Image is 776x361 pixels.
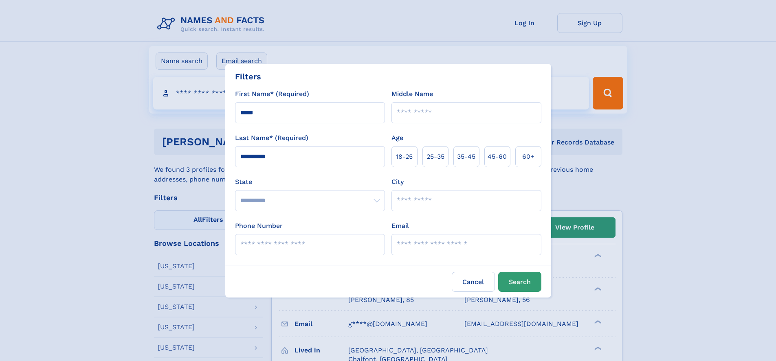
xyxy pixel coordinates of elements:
label: First Name* (Required) [235,89,309,99]
label: Email [391,221,409,231]
button: Search [498,272,541,292]
label: Age [391,133,403,143]
label: Last Name* (Required) [235,133,308,143]
span: 18‑25 [396,152,413,162]
label: City [391,177,404,187]
label: State [235,177,385,187]
label: Phone Number [235,221,283,231]
span: 35‑45 [457,152,475,162]
span: 60+ [522,152,534,162]
label: Cancel [452,272,495,292]
label: Middle Name [391,89,433,99]
span: 25‑35 [426,152,444,162]
span: 45‑60 [488,152,507,162]
div: Filters [235,70,261,83]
